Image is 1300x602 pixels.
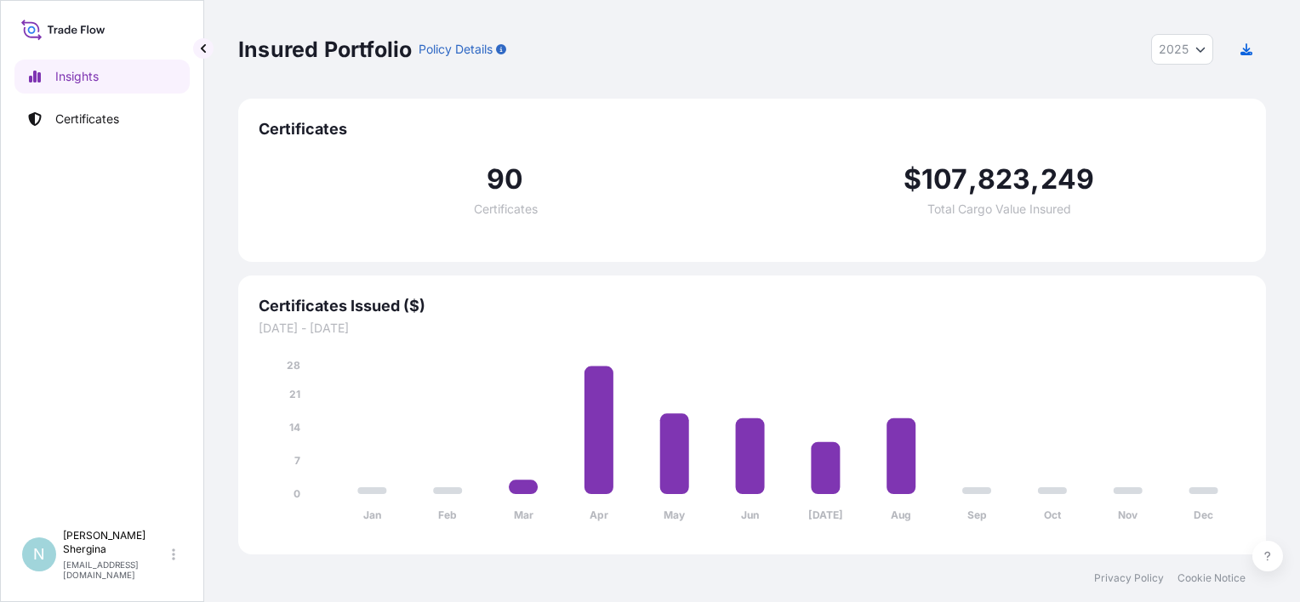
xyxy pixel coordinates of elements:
[289,421,300,434] tspan: 14
[978,166,1031,193] span: 823
[33,546,45,563] span: N
[363,508,381,521] tspan: Jan
[1118,508,1138,521] tspan: Nov
[921,166,968,193] span: 107
[55,68,99,85] p: Insights
[891,508,911,521] tspan: Aug
[63,559,168,580] p: [EMAIL_ADDRESS][DOMAIN_NAME]
[514,508,533,521] tspan: Mar
[1159,41,1189,58] span: 2025
[438,508,457,521] tspan: Feb
[294,454,300,467] tspan: 7
[238,36,412,63] p: Insured Portfolio
[590,508,608,521] tspan: Apr
[287,359,300,372] tspan: 28
[967,508,987,521] tspan: Sep
[741,508,759,521] tspan: Jun
[1044,508,1062,521] tspan: Oct
[419,41,493,58] p: Policy Details
[55,111,119,128] p: Certificates
[289,388,300,400] tspan: 21
[259,296,1246,316] span: Certificates Issued ($)
[968,166,978,193] span: ,
[14,60,190,94] a: Insights
[927,203,1071,215] span: Total Cargo Value Insured
[474,203,538,215] span: Certificates
[904,166,921,193] span: $
[487,166,523,193] span: 90
[14,102,190,136] a: Certificates
[63,529,168,556] p: [PERSON_NAME] Shergina
[1094,571,1164,585] a: Privacy Policy
[808,508,843,521] tspan: [DATE]
[259,119,1246,139] span: Certificates
[1177,571,1246,585] a: Cookie Notice
[1030,166,1040,193] span: ,
[1194,508,1213,521] tspan: Dec
[664,508,686,521] tspan: May
[259,320,1246,337] span: [DATE] - [DATE]
[1151,34,1213,65] button: Year Selector
[1041,166,1095,193] span: 249
[294,487,300,500] tspan: 0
